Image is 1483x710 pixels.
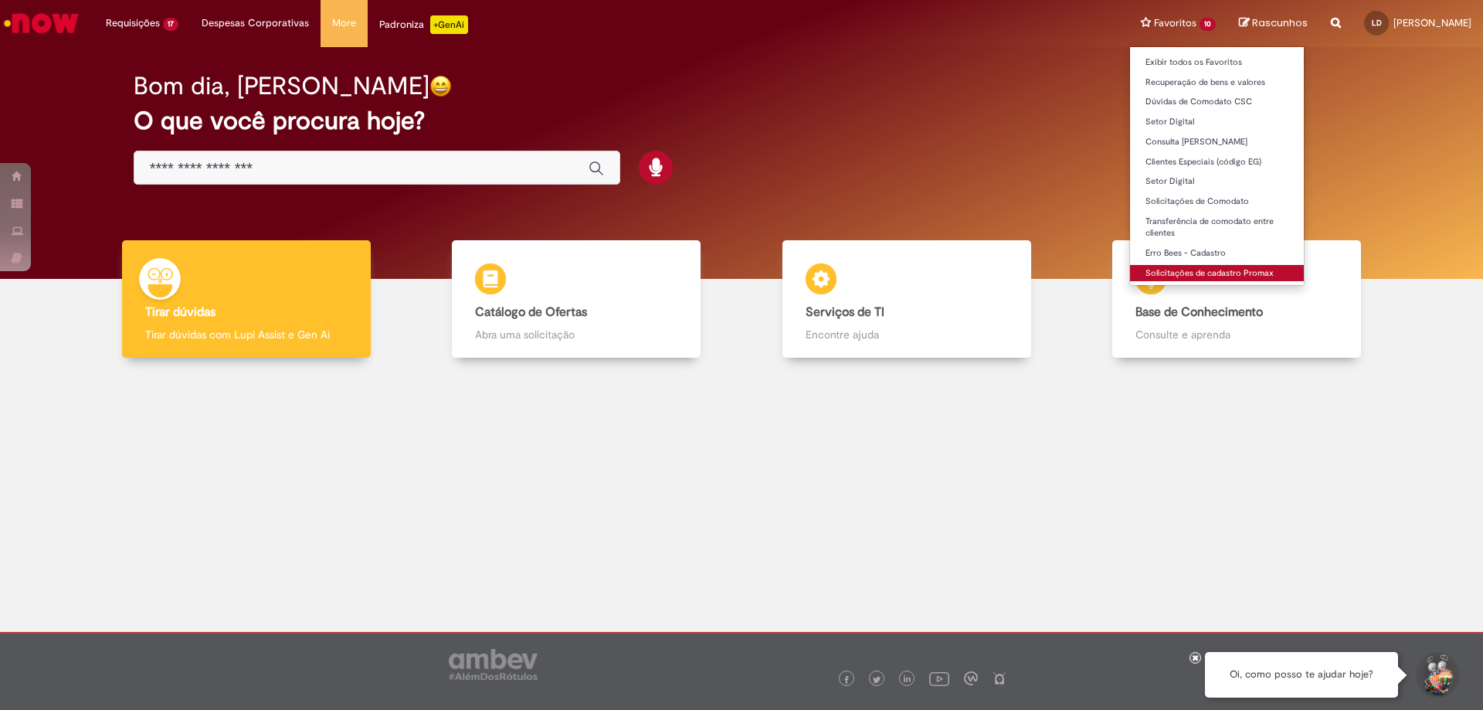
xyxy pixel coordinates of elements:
img: happy-face.png [429,75,452,97]
a: Dúvidas de Comodato CSC [1130,93,1304,110]
p: +GenAi [430,15,468,34]
b: Base de Conhecimento [1135,304,1263,320]
a: Base de Conhecimento Consulte e aprenda [1072,240,1403,358]
img: logo_footer_facebook.png [843,676,850,684]
span: More [332,15,356,31]
a: Tirar dúvidas Tirar dúvidas com Lupi Assist e Gen Ai [81,240,412,358]
a: Transferência de comodato entre clientes [1130,213,1304,242]
span: 17 [163,18,178,31]
a: Serviços de TI Encontre ajuda [741,240,1072,358]
p: Abra uma solicitação [475,327,677,342]
h2: O que você procura hoje? [134,107,1350,134]
button: Iniciar Conversa de Suporte [1413,652,1460,698]
p: Encontre ajuda [806,327,1008,342]
p: Consulte e aprenda [1135,327,1338,342]
img: ServiceNow [2,8,81,39]
a: Clientes Especiais (código EG) [1130,154,1304,171]
span: Favoritos [1154,15,1196,31]
a: Setor Digital [1130,173,1304,190]
div: Padroniza [379,15,468,34]
a: Solicitações de cadastro Promax [1130,265,1304,282]
span: 10 [1200,18,1216,31]
img: logo_footer_linkedin.png [904,675,911,685]
span: LD [1372,18,1382,28]
a: Solicitações de Comodato [1130,193,1304,210]
img: logo_footer_workplace.png [964,671,978,685]
img: logo_footer_ambev_rotulo_gray.png [449,649,538,680]
span: Requisições [106,15,160,31]
a: Exibir todos os Favoritos [1130,54,1304,71]
a: Consulta [PERSON_NAME] [1130,134,1304,151]
span: Despesas Corporativas [202,15,309,31]
img: logo_footer_naosei.png [993,671,1006,685]
a: Rascunhos [1239,16,1308,31]
a: Setor Digital [1130,114,1304,131]
b: Tirar dúvidas [145,304,215,320]
b: Catálogo de Ofertas [475,304,587,320]
img: logo_footer_twitter.png [873,676,881,684]
span: Rascunhos [1252,15,1308,30]
img: logo_footer_youtube.png [929,668,949,688]
span: [PERSON_NAME] [1393,16,1471,29]
a: Catálogo de Ofertas Abra uma solicitação [412,240,742,358]
div: Oi, como posso te ajudar hoje? [1205,652,1398,698]
ul: Favoritos [1129,46,1305,286]
b: Serviços de TI [806,304,884,320]
h2: Bom dia, [PERSON_NAME] [134,73,429,100]
a: Erro Bees - Cadastro [1130,245,1304,262]
a: Recuperação de bens e valores [1130,74,1304,91]
p: Tirar dúvidas com Lupi Assist e Gen Ai [145,327,348,342]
